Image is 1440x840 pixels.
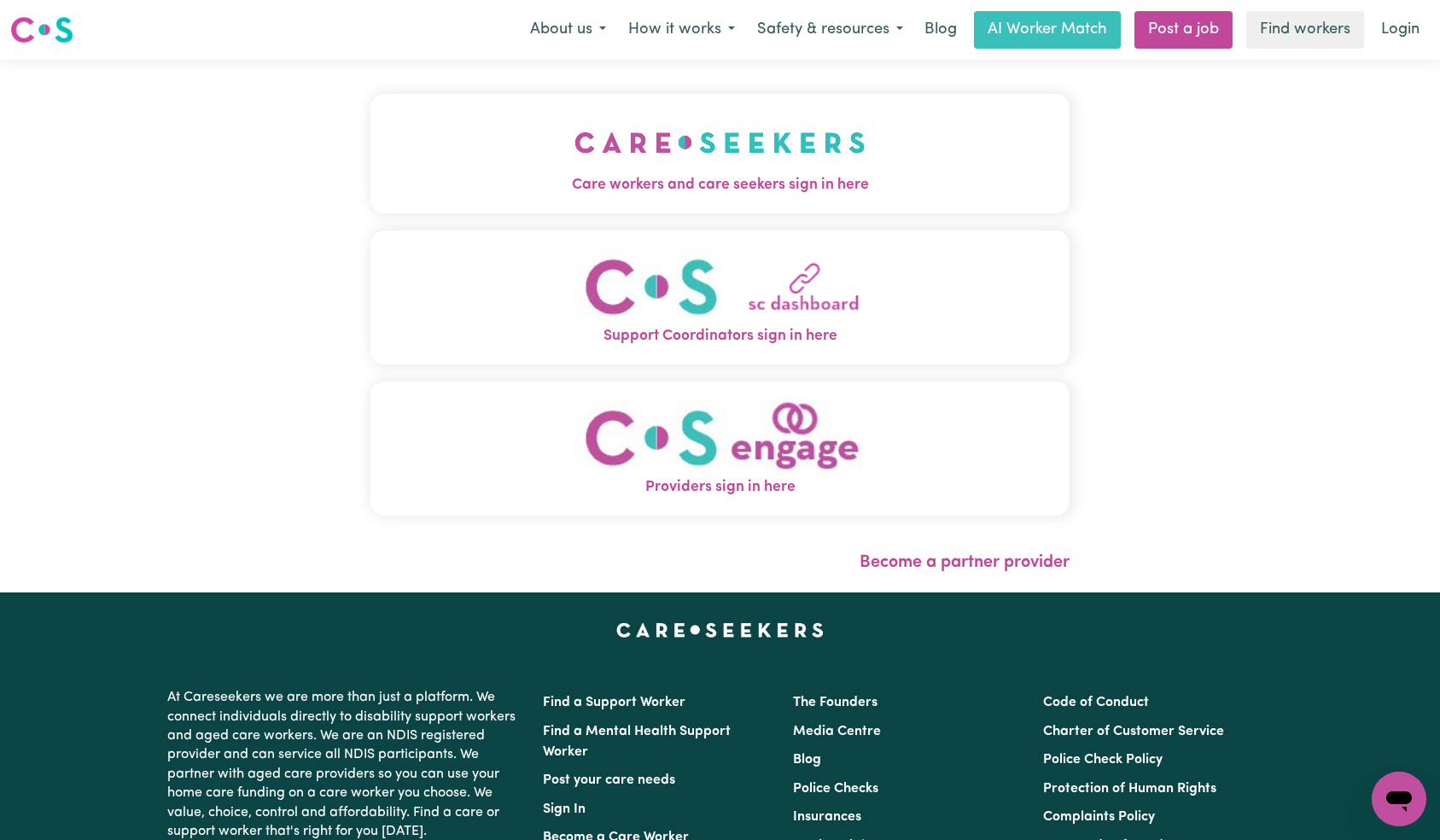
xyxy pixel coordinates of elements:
a: Insurances [793,810,861,824]
a: Post a job [1134,11,1233,49]
span: Care workers and care seekers sign in here [370,174,1070,196]
a: Police Checks [793,782,878,796]
a: AI Worker Match [974,11,1121,49]
a: Find workers [1246,11,1364,49]
a: Become a partner provider [860,554,1070,571]
a: Police Check Policy [1043,753,1163,767]
a: Charter of Customer Service [1043,725,1224,738]
a: The Founders [793,696,877,709]
button: Safety & resources [746,12,914,48]
button: How it works [617,12,746,48]
a: Blog [793,753,821,767]
a: Login [1371,11,1430,49]
a: Code of Conduct [1043,696,1149,709]
a: Complaints Policy [1043,810,1155,824]
a: Find a Support Worker [543,696,685,709]
button: About us [519,12,617,48]
span: Support Coordinators sign in here [370,325,1070,347]
a: Blog [914,11,967,49]
img: Careseekers logo [10,15,73,45]
button: Support Coordinators sign in here [370,230,1070,365]
a: Careseekers home page [616,623,824,637]
a: Protection of Human Rights [1043,782,1216,796]
a: Find a Mental Health Support Worker [543,725,731,759]
button: Providers sign in here [370,382,1070,516]
span: Providers sign in here [370,476,1070,499]
a: Post your care needs [543,773,675,787]
button: Care workers and care seekers sign in here [370,94,1070,213]
iframe: Button to launch messaging window [1372,772,1426,826]
a: Sign In [543,802,586,816]
a: Careseekers logo [10,10,73,50]
a: Media Centre [793,725,881,738]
